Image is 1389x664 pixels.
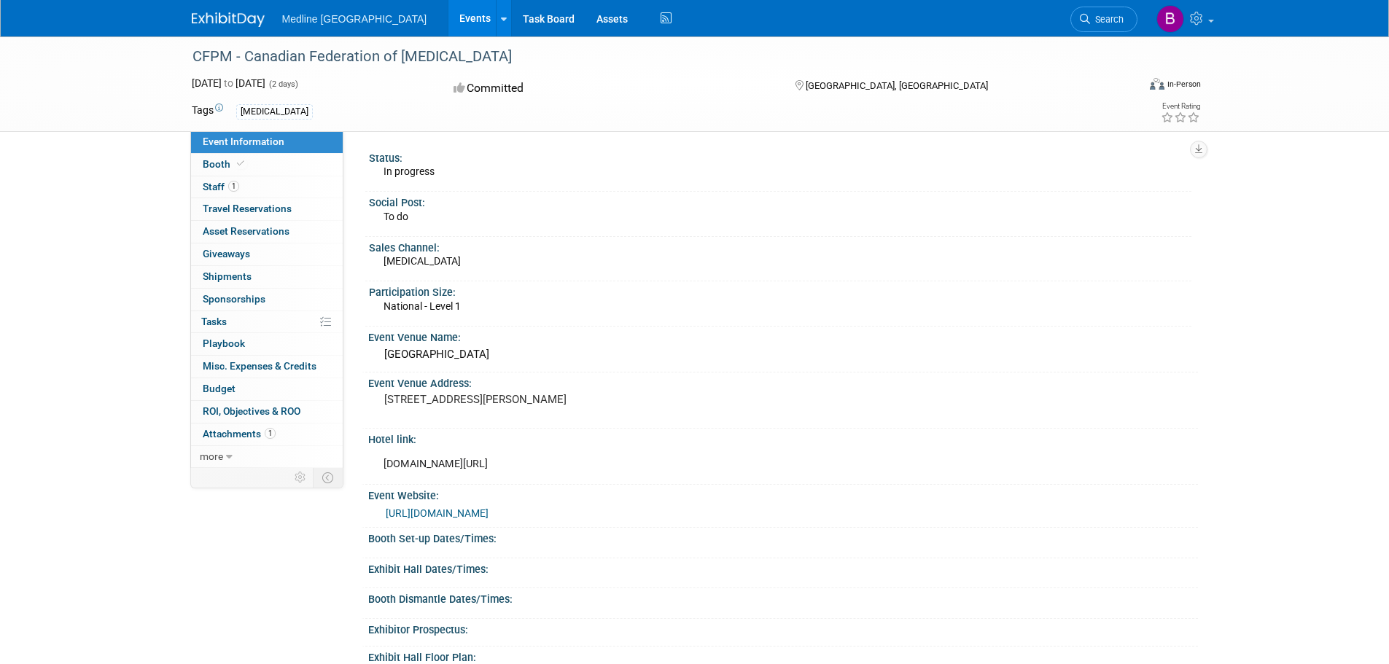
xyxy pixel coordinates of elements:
span: [MEDICAL_DATA] [384,255,461,267]
span: National - Level 1 [384,300,461,312]
div: Participation Size: [369,281,1191,300]
div: Committed [449,76,771,101]
span: Attachments [203,428,276,440]
span: Asset Reservations [203,225,289,237]
a: Sponsorships [191,289,343,310]
a: Event Information [191,131,343,153]
a: Misc. Expenses & Credits [191,356,343,378]
td: Tags [192,103,223,120]
a: more [191,446,343,468]
span: to [222,77,236,89]
a: Travel Reservations [191,198,343,220]
a: ROI, Objectives & ROO [191,401,343,423]
div: Booth Dismantle Dates/Times: [368,588,1198,606]
a: Playbook [191,333,343,355]
i: Booth reservation complete [237,160,244,168]
span: Booth [203,158,247,170]
span: ROI, Objectives & ROO [203,405,300,417]
span: In progress [384,165,435,177]
a: Tasks [191,311,343,333]
span: Budget [203,383,236,394]
div: Exhibitor Prospectus: [368,619,1198,637]
span: Sponsorships [203,293,265,305]
span: Misc. Expenses & Credits [203,360,316,372]
a: Search [1070,7,1137,32]
span: more [200,450,223,462]
div: Event Format [1051,76,1202,98]
a: [URL][DOMAIN_NAME] [386,507,489,519]
a: Shipments [191,266,343,288]
span: To do [384,211,408,222]
span: 1 [265,428,276,439]
div: Booth Set-up Dates/Times: [368,528,1198,546]
a: Staff1 [191,176,343,198]
span: Medline [GEOGRAPHIC_DATA] [282,13,427,25]
img: ExhibitDay [192,12,265,27]
div: Status: [369,147,1191,165]
span: [DATE] [DATE] [192,77,265,89]
div: Hotel link: [368,429,1198,447]
span: Search [1090,14,1124,25]
span: Tasks [201,316,227,327]
div: In-Person [1167,79,1201,90]
span: [GEOGRAPHIC_DATA], [GEOGRAPHIC_DATA] [806,80,988,91]
a: Budget [191,378,343,400]
span: Playbook [203,337,245,349]
div: Event Website: [368,485,1198,503]
div: [MEDICAL_DATA] [236,104,313,120]
div: Event Venue Name: [368,327,1198,345]
span: Shipments [203,270,252,282]
a: Booth [191,154,343,176]
a: Giveaways [191,243,343,265]
td: Personalize Event Tab Strip [288,468,314,487]
span: Event Information [203,136,284,147]
div: Event Venue Address: [368,372,1198,391]
div: [GEOGRAPHIC_DATA] [379,343,1187,366]
div: CFPM - Canadian Federation of [MEDICAL_DATA] [187,44,1116,70]
span: Staff [203,181,239,192]
img: Brad Imhoff [1156,5,1184,33]
img: Format-Inperson.png [1150,78,1164,90]
div: Event Rating [1161,103,1200,110]
td: Toggle Event Tabs [313,468,343,487]
span: (2 days) [268,79,298,89]
div: [DOMAIN_NAME][URL] [373,450,1036,479]
span: Giveaways [203,248,250,259]
pre: [STREET_ADDRESS][PERSON_NAME] [384,393,698,406]
div: Social Post: [369,192,1191,210]
a: Asset Reservations [191,221,343,243]
a: Attachments1 [191,423,343,445]
span: 1 [228,181,239,192]
div: Sales Channel: [369,237,1191,255]
span: Travel Reservations [203,203,292,214]
div: Exhibit Hall Dates/Times: [368,558,1198,577]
